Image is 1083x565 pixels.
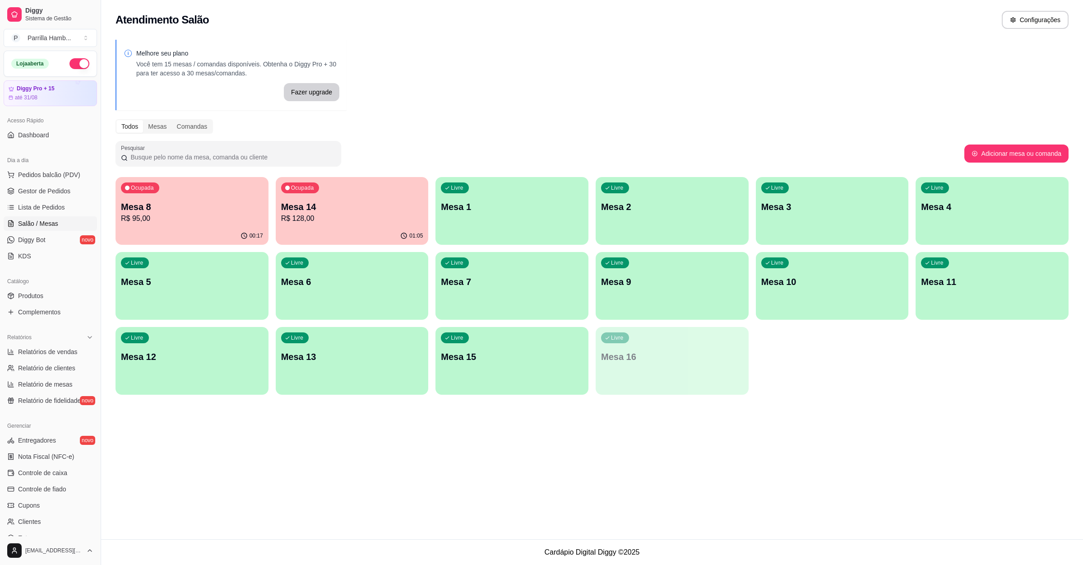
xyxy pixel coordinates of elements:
[916,177,1069,245] button: LivreMesa 4
[128,153,336,162] input: Pesquisar
[136,60,339,78] p: Você tem 15 mesas / comandas disponíveis. Obtenha o Diggy Pro + 30 para ter acesso a 30 mesas/com...
[15,94,37,101] article: até 31/08
[7,334,32,341] span: Relatórios
[756,252,909,320] button: LivreMesa 10
[25,15,93,22] span: Sistema de Gestão
[4,449,97,464] a: Nota Fiscal (NFC-e)
[4,184,97,198] a: Gestor de Pedidos
[4,540,97,561] button: [EMAIL_ADDRESS][DOMAIN_NAME]
[28,33,71,42] div: Parrilla Hamb ...
[18,291,43,300] span: Produtos
[4,498,97,513] a: Cupons
[121,201,263,213] p: Mesa 8
[4,4,97,25] a: DiggySistema de Gestão
[4,433,97,448] a: Entregadoresnovo
[121,350,263,363] p: Mesa 12
[276,252,429,320] button: LivreMesa 6
[611,184,624,191] p: Livre
[4,249,97,263] a: KDS
[18,452,74,461] span: Nota Fiscal (NFC-e)
[18,308,60,317] span: Complementos
[4,305,97,319] a: Complementos
[281,201,423,213] p: Mesa 14
[291,184,314,191] p: Ocupada
[4,419,97,433] div: Gerenciar
[4,514,97,529] a: Clientes
[18,131,49,140] span: Dashboard
[596,327,749,395] button: LivreMesa 16
[121,213,263,224] p: R$ 95,00
[250,232,263,239] p: 00:17
[4,168,97,182] button: Pedidos balcão (PDV)
[18,501,40,510] span: Cupons
[18,187,70,196] span: Gestor de Pedidos
[4,29,97,47] button: Select a team
[284,83,339,101] button: Fazer upgrade
[11,59,49,69] div: Loja aberta
[131,334,143,341] p: Livre
[131,259,143,266] p: Livre
[18,468,67,477] span: Controle de caixa
[601,275,743,288] p: Mesa 9
[964,145,1069,163] button: Adicionar mesa ou comanda
[291,259,304,266] p: Livre
[281,213,423,224] p: R$ 128,00
[771,259,784,266] p: Livre
[451,334,463,341] p: Livre
[18,364,75,373] span: Relatório de clientes
[143,120,171,133] div: Mesas
[409,232,423,239] p: 01:05
[18,203,65,212] span: Lista de Pedidos
[451,259,463,266] p: Livre
[4,345,97,359] a: Relatórios de vendas
[4,274,97,289] div: Catálogo
[441,350,583,363] p: Mesa 15
[121,275,263,288] p: Mesa 5
[451,184,463,191] p: Livre
[136,49,339,58] p: Melhore seu plano
[116,327,268,395] button: LivreMesa 12
[4,113,97,128] div: Acesso Rápido
[611,334,624,341] p: Livre
[916,252,1069,320] button: LivreMesa 11
[11,33,20,42] span: P
[17,85,55,92] article: Diggy Pro + 15
[281,350,423,363] p: Mesa 13
[761,275,903,288] p: Mesa 10
[601,201,743,213] p: Mesa 2
[4,128,97,142] a: Dashboard
[931,184,944,191] p: Livre
[435,327,588,395] button: LivreMesa 15
[18,436,56,445] span: Entregadores
[116,13,209,27] h2: Atendimento Salão
[18,219,58,228] span: Salão / Mesas
[18,533,41,542] span: Estoque
[18,235,46,244] span: Diggy Bot
[1002,11,1069,29] button: Configurações
[596,177,749,245] button: LivreMesa 2
[441,201,583,213] p: Mesa 1
[931,259,944,266] p: Livre
[441,275,583,288] p: Mesa 7
[435,252,588,320] button: LivreMesa 7
[4,393,97,408] a: Relatório de fidelidadenovo
[116,120,143,133] div: Todos
[611,259,624,266] p: Livre
[18,380,73,389] span: Relatório de mesas
[4,377,97,392] a: Relatório de mesas
[18,485,66,494] span: Controle de fiado
[4,482,97,496] a: Controle de fiado
[121,144,148,152] label: Pesquisar
[4,531,97,545] a: Estoque
[172,120,213,133] div: Comandas
[101,539,1083,565] footer: Cardápio Digital Diggy © 2025
[18,170,80,179] span: Pedidos balcão (PDV)
[756,177,909,245] button: LivreMesa 3
[25,547,83,554] span: [EMAIL_ADDRESS][DOMAIN_NAME]
[921,201,1063,213] p: Mesa 4
[281,275,423,288] p: Mesa 6
[596,252,749,320] button: LivreMesa 9
[25,7,93,15] span: Diggy
[18,517,41,526] span: Clientes
[291,334,304,341] p: Livre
